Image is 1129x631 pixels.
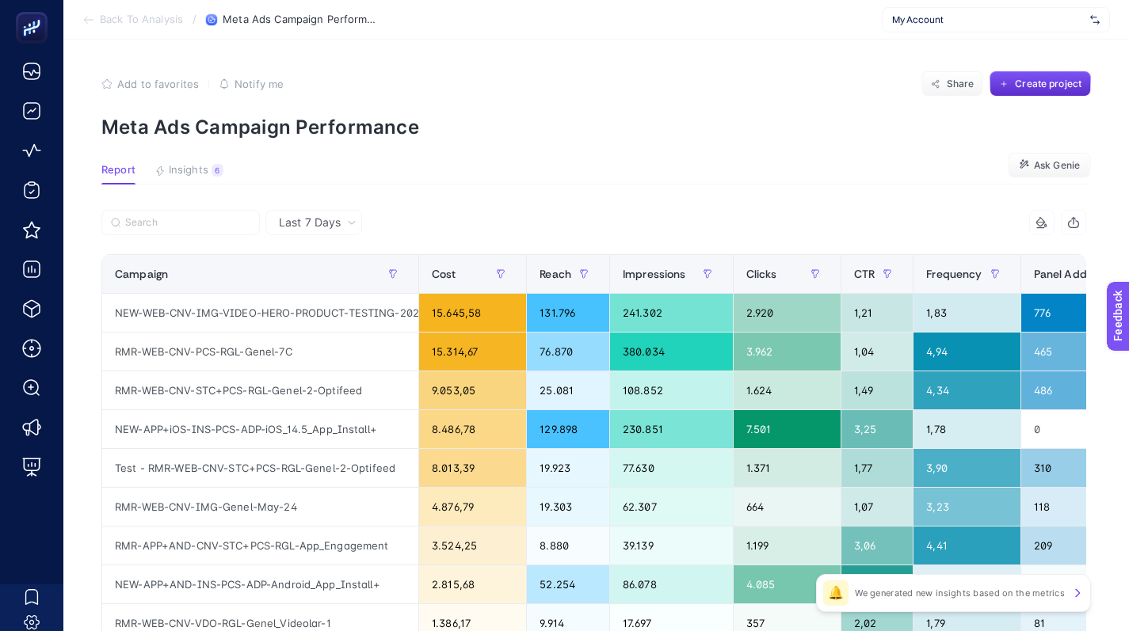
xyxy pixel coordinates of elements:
[841,526,913,564] div: 3,06
[913,371,1020,409] div: 4,34
[527,410,609,448] div: 129.898
[734,449,841,487] div: 1.371
[100,13,183,26] span: Back To Analysis
[527,371,609,409] div: 25.081
[610,371,733,409] div: 108.852
[219,78,284,90] button: Notify me
[841,294,913,332] div: 1,21
[841,449,913,487] div: 1,77
[1015,78,1081,90] span: Create project
[102,410,418,448] div: NEW-APP+iOS-INS-PCS-ADP-iOS_14.5_App_Install+
[990,71,1091,97] button: Create project
[169,164,208,177] span: Insights
[102,333,418,371] div: RMR-WEB-CNV-PCS-RGL-Genel-7C
[527,449,609,487] div: 19.923
[527,526,609,564] div: 8.880
[1034,268,1125,280] span: Panel Add to Cart
[125,217,250,229] input: Search
[734,333,841,371] div: 3.962
[734,526,841,564] div: 1.199
[913,410,1020,448] div: 1,78
[419,294,526,332] div: 15.645,58
[926,268,982,280] span: Frequency
[432,268,456,280] span: Cost
[419,488,526,526] div: 4.876,79
[527,565,609,603] div: 52.254
[10,5,60,17] span: Feedback
[913,526,1020,564] div: 4,41
[527,294,609,332] div: 131.796
[734,294,841,332] div: 2.920
[734,488,841,526] div: 664
[746,268,777,280] span: Clicks
[527,488,609,526] div: 19.303
[115,268,168,280] span: Campaign
[841,333,913,371] div: 1,04
[913,294,1020,332] div: 1,83
[610,333,733,371] div: 380.034
[419,565,526,603] div: 2.815,68
[223,13,381,26] span: Meta Ads Campaign Performance
[610,526,733,564] div: 39.139
[1034,159,1080,172] span: Ask Genie
[102,526,418,564] div: RMR-APP+AND-CNV-STC+PCS-RGL-App_Engagement
[841,565,913,603] div: 4,75
[892,13,1084,26] span: My Account
[102,371,418,409] div: RMR-WEB-CNV-STC+PCS-RGL-Genel-2-Optifeed
[734,410,841,448] div: 7.501
[117,78,199,90] span: Add to favorites
[841,410,913,448] div: 3,25
[193,13,196,25] span: /
[610,449,733,487] div: 77.630
[101,116,1091,139] p: Meta Ads Campaign Performance
[102,294,418,332] div: NEW-WEB-CNV-IMG-VIDEO-HERO-PRODUCT-TESTING-2024
[101,78,199,90] button: Add to favorites
[841,371,913,409] div: 1,49
[527,333,609,371] div: 76.870
[913,488,1020,526] div: 3,23
[854,268,875,280] span: CTR
[1008,153,1091,178] button: Ask Genie
[921,71,983,97] button: Share
[102,565,418,603] div: NEW-APP+AND-INS-PCS-ADP-Android_App_Install+
[734,565,841,603] div: 4.085
[913,449,1020,487] div: 3,90
[279,215,341,230] span: Last 7 Days
[419,526,526,564] div: 3.524,25
[235,78,284,90] span: Notify me
[419,371,526,409] div: 9.053,05
[841,488,913,526] div: 1,07
[102,449,418,487] div: Test - RMR-WEB-CNV-STC+PCS-RGL-Genel-2-Optifeed
[102,488,418,526] div: RMR-WEB-CNV-IMG-Genel-May-24
[610,488,733,526] div: 62.307
[610,294,733,332] div: 241.302
[419,449,526,487] div: 8.013,39
[947,78,975,90] span: Share
[419,333,526,371] div: 15.314,67
[623,268,686,280] span: Impressions
[734,371,841,409] div: 1.624
[540,268,571,280] span: Reach
[212,164,223,177] div: 6
[610,410,733,448] div: 230.851
[610,565,733,603] div: 86.078
[913,565,1020,603] div: 1,65
[101,164,135,177] span: Report
[855,587,1065,599] p: We generated new insights based on the metrics
[1090,12,1100,28] img: svg%3e
[913,333,1020,371] div: 4,94
[419,410,526,448] div: 8.486,78
[823,580,849,606] div: 🔔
